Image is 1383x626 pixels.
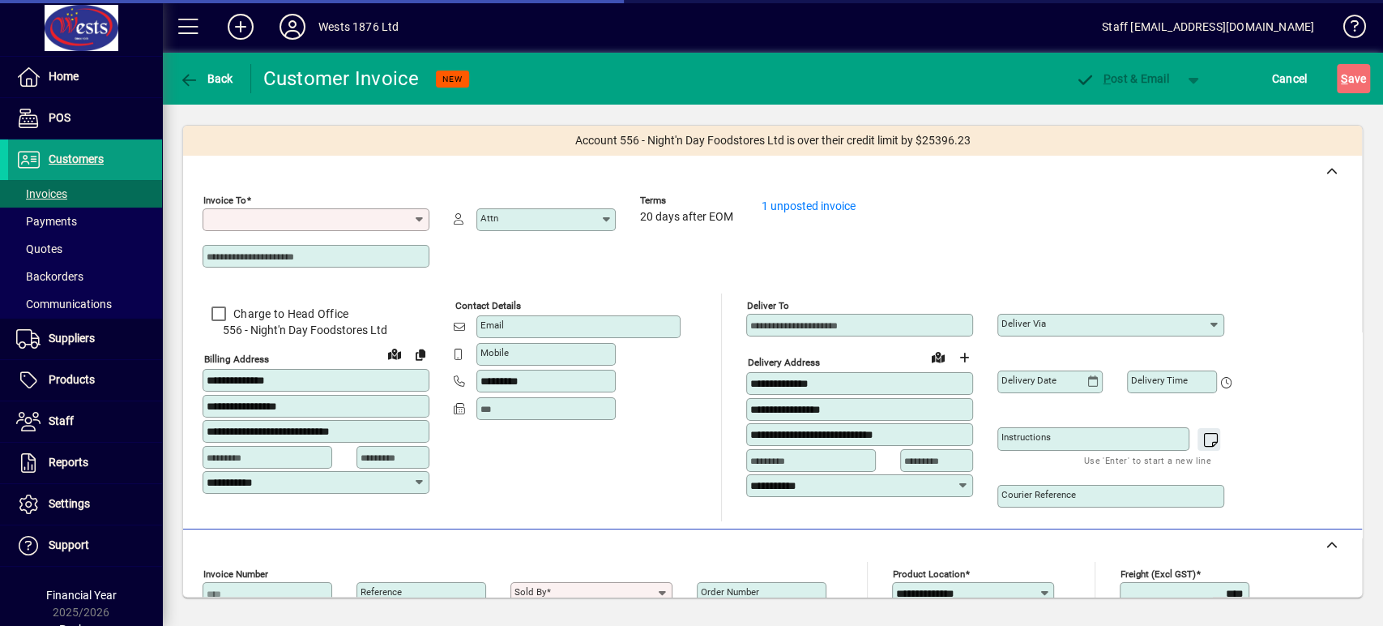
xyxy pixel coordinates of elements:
[49,70,79,83] span: Home
[1131,375,1188,386] mat-label: Delivery time
[893,568,965,580] mat-label: Product location
[49,456,88,469] span: Reports
[1084,451,1211,469] mat-hint: Use 'Enter' to start a new line
[8,98,162,139] a: POS
[203,322,429,339] span: 556 - Night'n Day Foodstores Ltd
[8,180,162,208] a: Invoices
[361,586,402,598] mat-label: Reference
[925,344,951,370] a: View on map
[514,586,546,598] mat-label: Sold by
[16,242,62,255] span: Quotes
[49,538,89,551] span: Support
[951,345,977,371] button: Choose address
[49,332,95,345] span: Suppliers
[8,360,162,401] a: Products
[49,497,90,510] span: Settings
[408,341,433,367] button: Copy to Delivery address
[640,195,737,206] span: Terms
[8,208,162,235] a: Payments
[1330,3,1363,56] a: Knowledge Base
[8,443,162,483] a: Reports
[318,14,399,40] div: Wests 1876 Ltd
[1067,64,1177,93] button: Post & Email
[203,195,246,206] mat-label: Invoice To
[382,341,408,367] a: View on map
[16,270,83,283] span: Backorders
[1075,72,1169,85] span: ost & Email
[640,211,733,224] span: 20 days after EOM
[1268,64,1312,93] button: Cancel
[480,212,498,224] mat-label: Attn
[1001,489,1076,500] mat-label: Courier Reference
[480,347,509,358] mat-label: Mobile
[1120,568,1196,580] mat-label: Freight (excl GST)
[49,152,104,165] span: Customers
[49,414,74,427] span: Staff
[8,235,162,263] a: Quotes
[1102,14,1314,40] div: Staff [EMAIL_ADDRESS][DOMAIN_NAME]
[16,187,67,200] span: Invoices
[480,319,504,331] mat-label: Email
[1103,72,1111,85] span: P
[1337,64,1370,93] button: Save
[1272,66,1308,92] span: Cancel
[701,586,759,598] mat-label: Order number
[1001,431,1051,443] mat-label: Instructions
[179,72,233,85] span: Back
[267,12,318,41] button: Profile
[8,525,162,566] a: Support
[49,111,70,124] span: POS
[1341,66,1366,92] span: ave
[8,484,162,525] a: Settings
[747,300,789,311] mat-label: Deliver To
[46,589,117,602] span: Financial Year
[1001,318,1046,329] mat-label: Deliver via
[49,373,95,386] span: Products
[263,66,420,92] div: Customer Invoice
[162,64,251,93] app-page-header-button: Back
[16,215,77,228] span: Payments
[175,64,237,93] button: Back
[230,306,348,322] label: Charge to Head Office
[1341,72,1347,85] span: S
[762,199,856,212] a: 1 unposted invoice
[16,298,112,311] span: Communications
[8,319,162,359] a: Suppliers
[8,263,162,290] a: Backorders
[215,12,267,41] button: Add
[8,401,162,442] a: Staff
[8,290,162,318] a: Communications
[575,132,971,149] span: Account 556 - Night'n Day Foodstores Ltd is over their credit limit by $25396.23
[203,568,268,580] mat-label: Invoice number
[442,74,463,84] span: NEW
[8,57,162,97] a: Home
[1001,375,1056,386] mat-label: Delivery date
